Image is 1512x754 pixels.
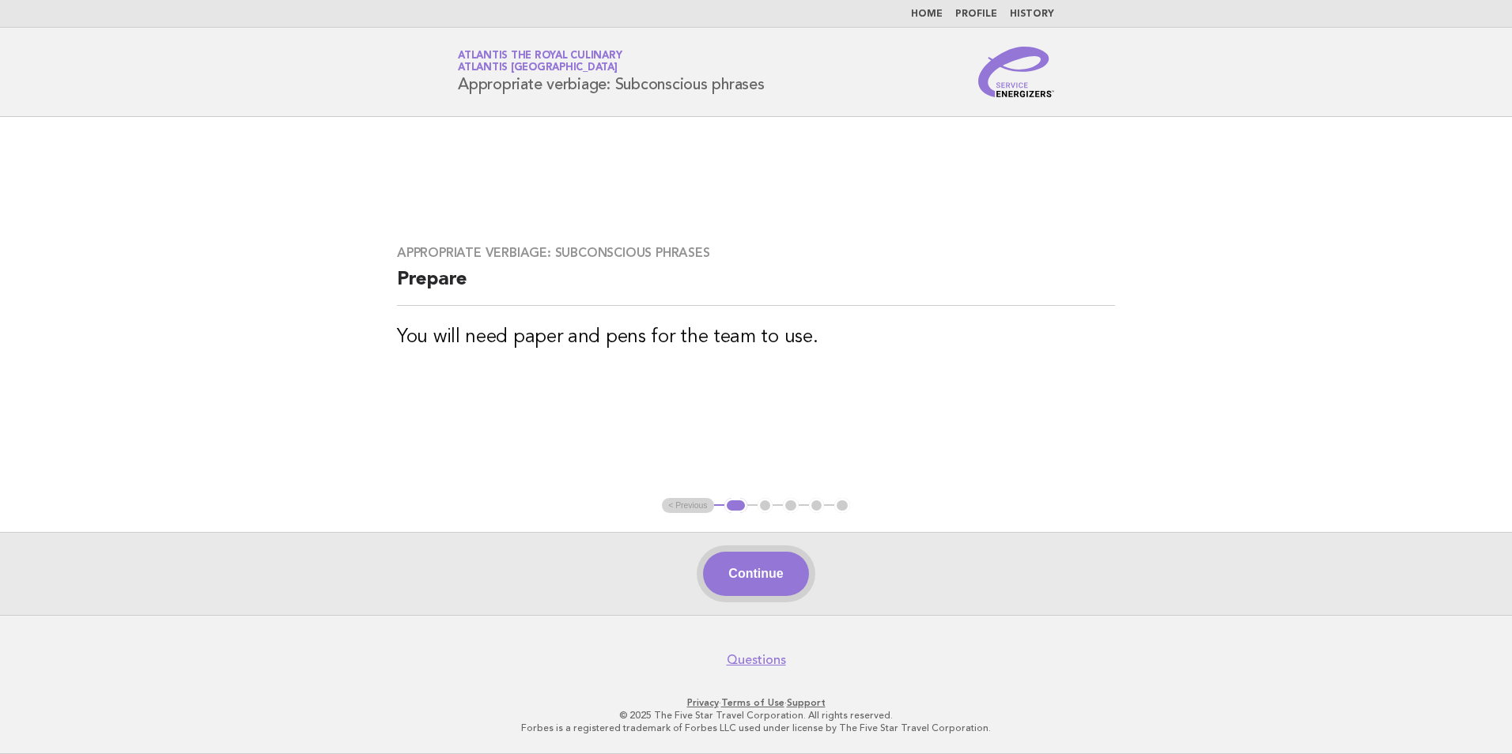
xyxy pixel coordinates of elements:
[911,9,943,19] a: Home
[724,498,747,514] button: 1
[272,709,1240,722] p: © 2025 The Five Star Travel Corporation. All rights reserved.
[272,722,1240,734] p: Forbes is a registered trademark of Forbes LLC used under license by The Five Star Travel Corpora...
[397,267,1115,306] h2: Prepare
[687,697,719,708] a: Privacy
[1010,9,1054,19] a: History
[955,9,997,19] a: Profile
[978,47,1054,97] img: Service Energizers
[458,63,618,74] span: Atlantis [GEOGRAPHIC_DATA]
[397,245,1115,261] h3: Appropriate verbiage: Subconscious phrases
[721,697,784,708] a: Terms of Use
[458,51,622,73] a: Atlantis the Royal CulinaryAtlantis [GEOGRAPHIC_DATA]
[272,696,1240,709] p: · ·
[397,325,1115,350] h3: You will need paper and pens for the team to use.
[727,652,786,668] a: Questions
[458,51,765,92] h1: Appropriate verbiage: Subconscious phrases
[787,697,826,708] a: Support
[703,552,808,596] button: Continue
